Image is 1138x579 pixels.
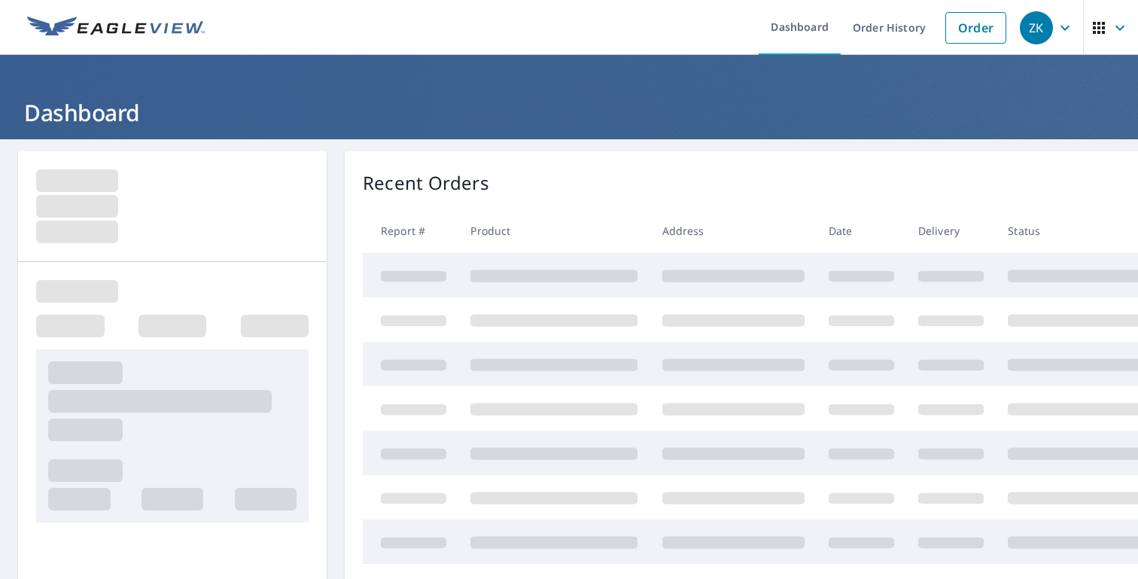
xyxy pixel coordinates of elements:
th: Product [458,209,650,253]
th: Date [817,209,906,253]
div: ZK [1020,11,1053,44]
p: Recent Orders [363,169,489,197]
h1: Dashboard [18,97,1120,128]
th: Address [650,209,817,253]
img: EV Logo [27,17,205,39]
a: Order [945,12,1006,44]
th: Report # [363,209,458,253]
th: Delivery [906,209,996,253]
